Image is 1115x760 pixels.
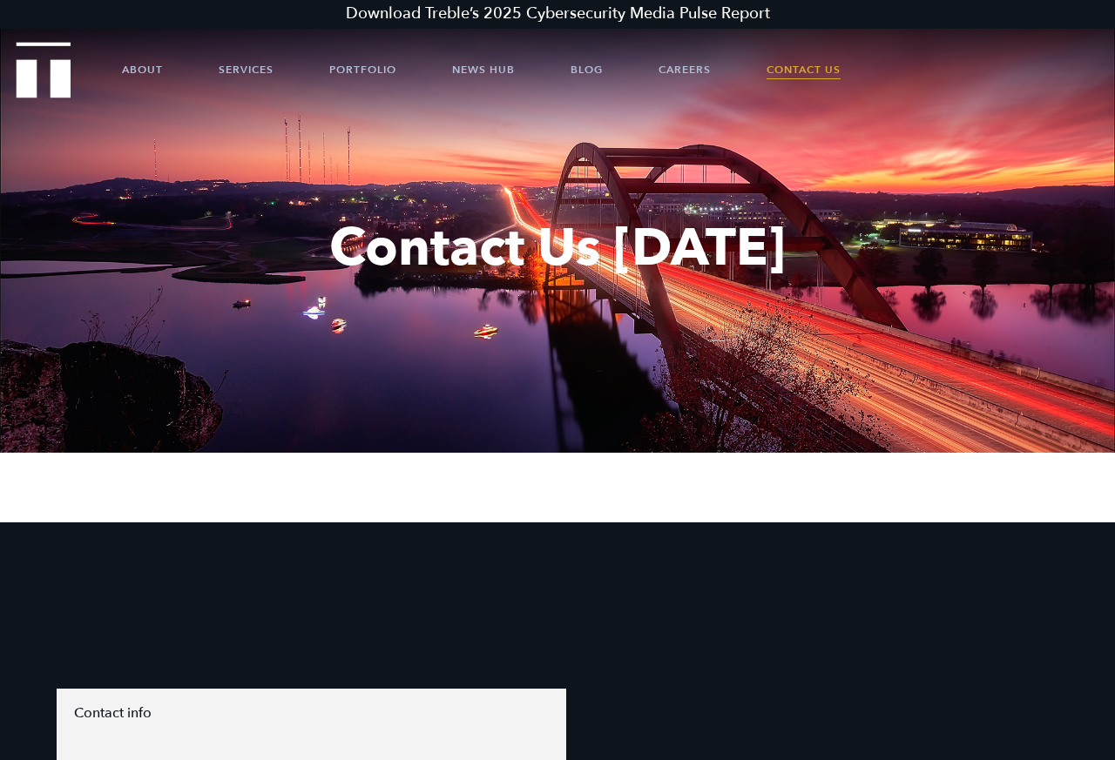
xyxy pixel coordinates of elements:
[659,44,711,96] a: Careers
[13,218,1102,279] h1: Contact Us [DATE]
[571,44,603,96] a: Blog
[17,42,71,98] img: Treble logo
[17,44,70,97] a: Treble Homepage
[329,44,396,96] a: Portfolio
[767,44,841,96] a: Contact Us
[219,44,274,96] a: Services
[452,44,515,96] a: News Hub
[122,44,163,96] a: About
[74,706,549,720] h3: Contact info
